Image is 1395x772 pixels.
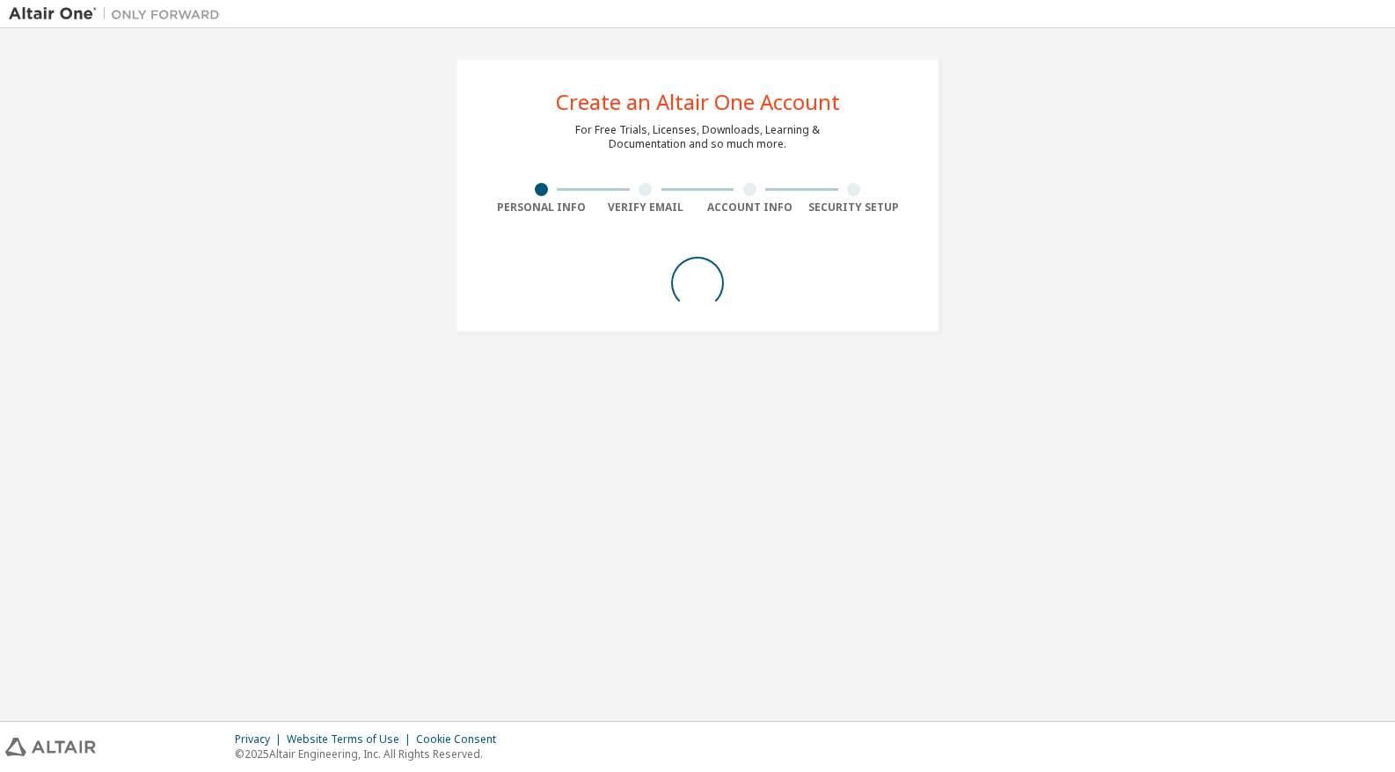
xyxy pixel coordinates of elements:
[575,123,820,151] div: For Free Trials, Licenses, Downloads, Learning & Documentation and so much more.
[9,5,229,23] img: Altair One
[235,747,507,761] p: © 2025 Altair Engineering, Inc. All Rights Reserved.
[556,91,840,113] div: Create an Altair One Account
[489,200,594,215] div: Personal Info
[594,200,698,215] div: Verify Email
[697,200,802,215] div: Account Info
[416,732,507,747] div: Cookie Consent
[802,200,907,215] div: Security Setup
[287,732,416,747] div: Website Terms of Use
[5,738,96,756] img: altair_logo.svg
[235,732,287,747] div: Privacy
